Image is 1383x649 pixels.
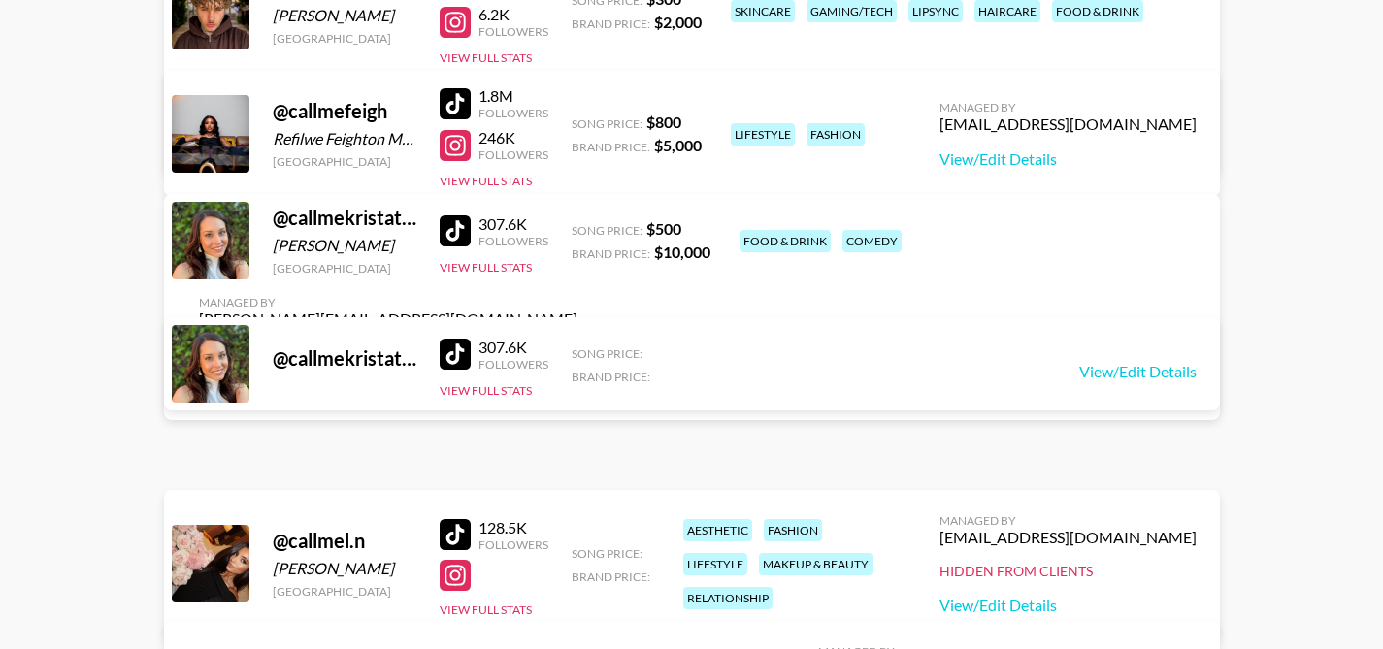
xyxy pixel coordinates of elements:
span: Brand Price: [572,246,650,261]
strong: $ 800 [646,113,681,131]
div: [PERSON_NAME] [273,236,416,255]
div: Hidden from Clients [939,563,1197,580]
button: View Full Stats [440,174,532,188]
a: View/Edit Details [1079,362,1197,381]
div: 307.6K [478,338,548,357]
div: Refilwe Feighton Molubi [273,129,416,148]
div: 1.8M [478,86,548,106]
div: fashion [807,123,865,146]
span: Song Price: [572,546,642,561]
strong: $ 5,000 [654,136,702,154]
div: Followers [478,106,548,120]
div: 128.5K [478,518,548,537]
div: lifestyle [731,123,795,146]
button: View Full Stats [440,50,532,65]
div: Followers [478,147,548,162]
div: [GEOGRAPHIC_DATA] [273,154,416,169]
span: Brand Price: [572,16,650,31]
strong: $ 10,000 [654,243,710,261]
div: Managed By [199,295,577,309]
div: [GEOGRAPHIC_DATA] [273,584,416,599]
span: Song Price: [572,223,642,238]
div: aesthetic [683,519,752,541]
div: @ callmel.n [273,529,416,553]
div: Managed By [939,100,1197,114]
div: comedy [842,230,902,252]
div: relationship [683,587,773,609]
button: View Full Stats [440,602,532,617]
span: Brand Price: [572,370,650,384]
span: Song Price: [572,346,642,361]
span: Brand Price: [572,569,650,584]
a: View/Edit Details [939,149,1197,169]
button: View Full Stats [440,383,532,398]
div: [EMAIL_ADDRESS][DOMAIN_NAME] [939,114,1197,134]
div: [EMAIL_ADDRESS][DOMAIN_NAME] [939,528,1197,547]
div: [PERSON_NAME][EMAIL_ADDRESS][DOMAIN_NAME] [199,309,577,329]
div: [PERSON_NAME] [273,559,416,578]
span: Song Price: [572,116,642,131]
div: food & drink [740,230,831,252]
div: Followers [478,357,548,372]
strong: $ 500 [646,219,681,238]
div: 6.2K [478,5,548,24]
div: Managed By [939,513,1197,528]
button: View Full Stats [440,260,532,275]
div: [GEOGRAPHIC_DATA] [273,31,416,46]
div: [PERSON_NAME] [273,6,416,25]
div: [GEOGRAPHIC_DATA] [273,261,416,276]
div: @ callmekristatorres [273,206,416,230]
a: View/Edit Details [939,596,1197,615]
div: Followers [478,537,548,552]
div: @ callmekristatorres [273,346,416,371]
div: @ callmefeigh [273,99,416,123]
strong: $ 2,000 [654,13,702,31]
div: makeup & beauty [759,553,873,575]
div: Followers [478,24,548,39]
span: Brand Price: [572,140,650,154]
div: 246K [478,128,548,147]
div: 307.6K [478,214,548,234]
div: Followers [478,234,548,248]
div: lifestyle [683,553,747,575]
div: fashion [764,519,822,541]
